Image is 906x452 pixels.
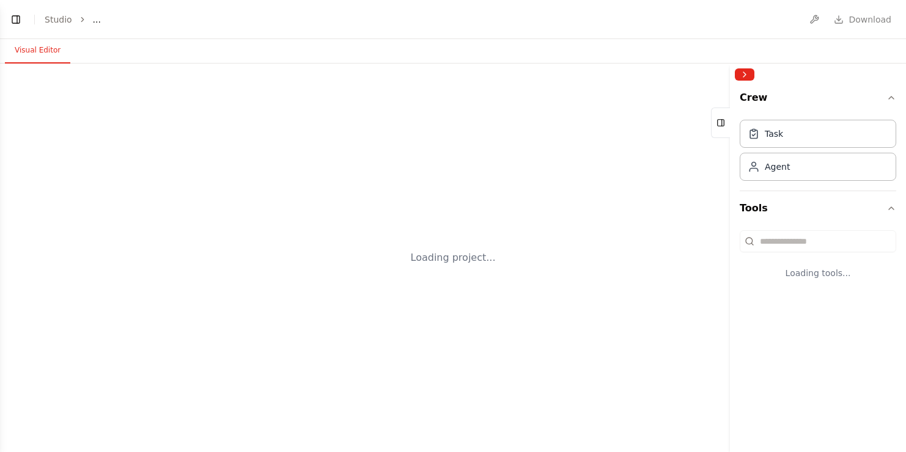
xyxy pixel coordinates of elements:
button: Collapse right sidebar [735,68,754,81]
div: Task [765,128,783,140]
button: Toggle Sidebar [725,64,735,452]
div: Crew [740,115,896,191]
a: Studio [45,15,72,24]
button: Visual Editor [5,38,70,64]
button: Tools [740,191,896,225]
div: Loading project... [411,250,496,265]
div: Agent [765,161,790,173]
span: ... [93,13,101,26]
div: Tools [740,225,896,299]
button: Crew [740,86,896,115]
nav: breadcrumb [45,13,101,26]
div: Loading tools... [740,257,896,289]
button: Show left sidebar [7,11,24,28]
